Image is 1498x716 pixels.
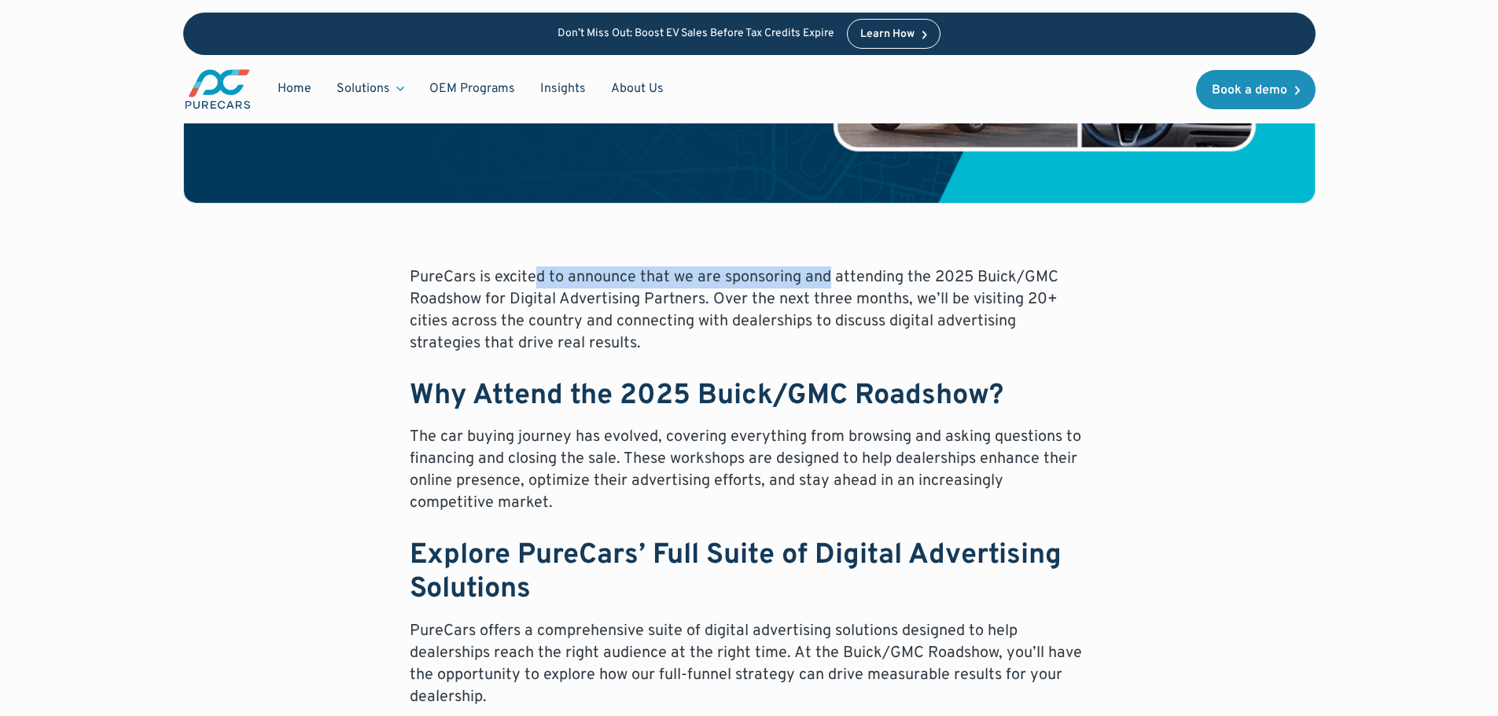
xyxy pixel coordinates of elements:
[847,19,940,49] a: Learn How
[1212,84,1287,97] div: Book a demo
[265,74,324,104] a: Home
[860,29,915,40] div: Learn How
[410,426,1089,514] p: The car buying journey has evolved, covering everything from browsing and asking questions to fin...
[417,74,528,104] a: OEM Programs
[558,28,834,41] p: Don’t Miss Out: Boost EV Sales Before Tax Credits Expire
[1196,70,1316,109] a: Book a demo
[410,620,1089,708] p: PureCars offers a comprehensive suite of digital advertising solutions designed to help dealershi...
[337,80,390,97] div: Solutions
[410,266,1089,354] p: PureCars is excited to announce that we are sponsoring and attending the 2025 Buick/GMC Roadshow ...
[324,74,417,104] div: Solutions
[183,68,252,111] img: purecars logo
[410,538,1062,608] strong: Explore PureCars’ Full Suite of Digital Advertising Solutions
[183,68,252,111] a: main
[528,74,598,104] a: Insights
[410,378,1003,414] strong: Why Attend the 2025 Buick/GMC Roadshow?
[598,74,676,104] a: About Us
